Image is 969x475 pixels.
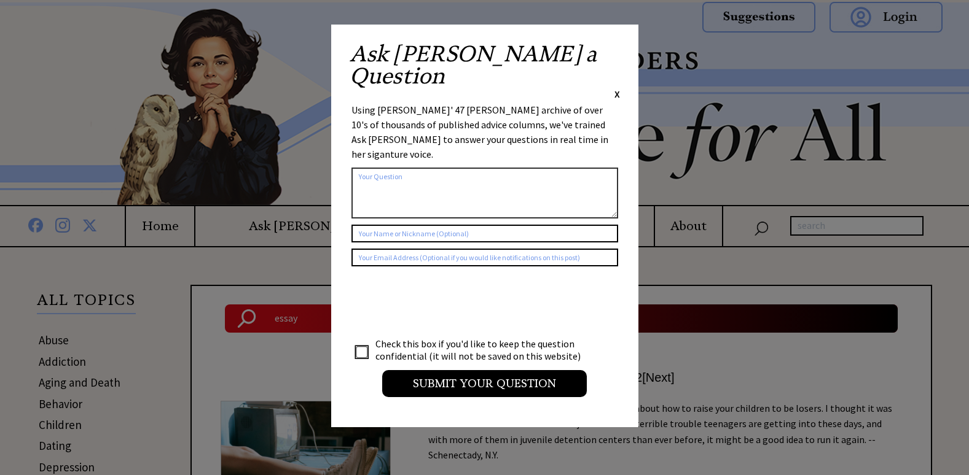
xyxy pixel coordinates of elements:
input: Your Email Address (Optional if you would like notifications on this post) [351,249,618,266]
div: Using [PERSON_NAME]' 47 [PERSON_NAME] archive of over 10's of thousands of published advice colum... [351,102,618,161]
span: X [614,88,620,100]
input: Your Name or Nickname (Optional) [351,225,618,242]
td: Check this box if you'd like to keep the question confidential (it will not be saved on this webs... [375,337,592,363]
input: Submit your Question [382,370,587,397]
iframe: reCAPTCHA [351,279,538,326]
h2: Ask [PERSON_NAME] a Question [350,43,620,87]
